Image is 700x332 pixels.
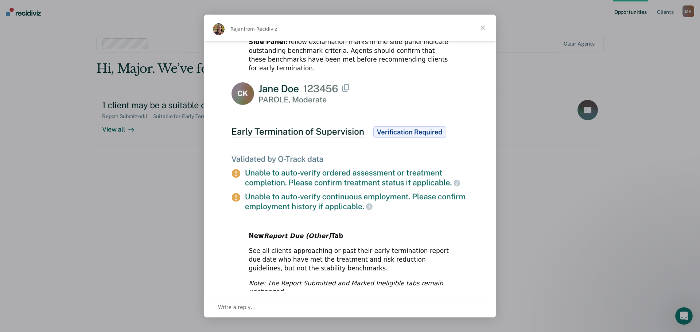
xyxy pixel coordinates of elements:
[470,15,496,41] span: Close
[249,280,443,296] i: Note: The Report Submitted and Marked Ineligible tabs remain unchanged.
[249,232,343,239] b: New Tab
[249,38,288,46] b: Side Panel:
[204,297,496,317] div: Open conversation and reply
[249,38,451,73] div: Yellow exclamation marks in the side panel indicate outstanding benchmark criteria. Agents should...
[244,26,277,32] span: from Recidiviz
[218,302,256,312] span: Write a reply…
[213,23,225,35] img: Profile image for Rajan
[249,247,451,273] div: See all clients approaching or past their early termination report due date who have met the trea...
[230,26,244,32] span: Rajan
[264,232,331,239] i: Report Due (Other)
